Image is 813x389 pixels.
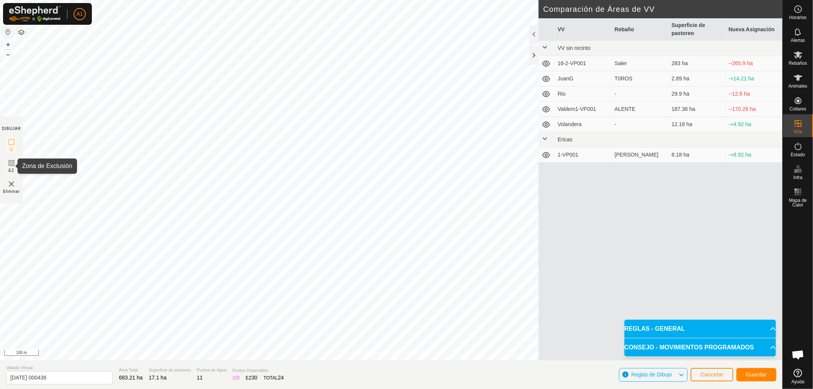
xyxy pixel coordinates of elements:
div: - [615,120,665,128]
span: REGLAS - GENERAL [624,324,685,333]
span: Animales [789,84,807,88]
td: 16-2-VP001 [555,56,611,71]
td: - +14.21 ha [726,71,783,86]
span: Estado [791,152,805,157]
h2: Comparación de Áreas de VV [543,5,783,14]
button: Guardar [736,368,776,381]
button: Capas del Mapa [17,28,26,37]
td: Rio [555,86,611,102]
td: - -170.26 ha [726,102,783,117]
td: - -12.8 ha [726,86,783,102]
p-accordion-header: REGLAS - GENERAL [624,320,776,338]
span: Infra [793,175,802,180]
a: Contáctenos [405,350,431,357]
th: Nueva Asignación [726,18,783,41]
div: [PERSON_NAME] [615,151,665,159]
span: VVs [794,130,802,134]
span: Puntos de Agua [197,367,226,373]
span: Mapa de Calor [785,198,811,207]
div: EZ [246,374,258,382]
div: IZ [233,374,239,382]
img: Logo Gallagher [9,6,61,22]
span: 11 [197,375,203,381]
div: Chat abierto [787,343,810,366]
div: TOTAL [263,374,284,382]
span: 30 [252,375,258,381]
span: Vallado Virtual [6,365,113,371]
td: 187.36 ha [669,102,725,117]
div: - [615,90,665,98]
button: Cancelar [691,368,733,381]
p-accordion-header: CONSEJO - MOVIMIENTOS PROGRAMADOS [624,338,776,357]
td: 8.18 ha [669,147,725,163]
span: Puntos Disponibles [233,367,284,374]
span: Guardar [746,371,767,378]
span: VV sin recinto [558,45,590,51]
span: Reglas de Dibujo [632,371,672,378]
td: Volandera [555,117,611,132]
div: ALENTE [615,105,665,113]
button: Restablecer Mapa [3,27,13,37]
td: JuanG [555,71,611,86]
th: VV [555,18,611,41]
span: 683.21 ha [119,375,143,381]
span: Horarios [789,15,807,20]
span: 8 [237,375,240,381]
td: Valdem1-VP001 [555,102,611,117]
td: - +4.92 ha [726,117,783,132]
span: A1 [76,10,83,18]
span: 17.1 ha [149,375,167,381]
span: Eliminar [3,189,20,194]
img: VV [7,179,16,189]
span: Superficie de pastoreo [149,367,191,373]
a: Ayuda [783,366,813,387]
span: EZ [9,168,14,173]
button: – [3,50,13,59]
div: Saler [615,59,665,67]
span: Alertas [791,38,805,43]
span: Rebaños [789,61,807,66]
td: 283 ha [669,56,725,71]
span: Cancelar [701,371,723,378]
td: 1-VP001 [555,147,611,163]
span: CONSEJO - MOVIMIENTOS PROGRAMADOS [624,343,754,352]
span: Área Total [119,367,143,373]
td: 12.18 ha [669,117,725,132]
div: DIBUJAR [2,126,21,131]
span: IZ [10,147,14,152]
td: 2.89 ha [669,71,725,86]
td: - +8.92 ha [726,147,783,163]
button: + [3,40,13,49]
td: 29.9 ha [669,86,725,102]
div: T0ROS [615,75,665,83]
span: Ayuda [792,379,805,384]
th: Superficie de pastoreo [669,18,725,41]
th: Rebaño [612,18,669,41]
span: Collares [789,107,806,111]
a: Política de Privacidad [352,350,396,357]
span: 24 [278,375,284,381]
td: - -265.9 ha [726,56,783,71]
span: Ericas [558,136,572,142]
